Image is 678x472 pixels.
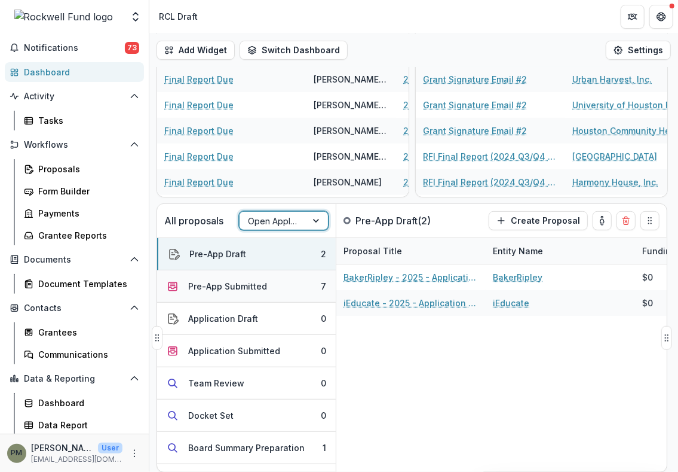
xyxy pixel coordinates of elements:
[38,278,134,290] div: Document Templates
[323,441,326,454] div: 1
[493,271,542,284] a: BakerRipley
[38,348,134,361] div: Communications
[19,415,144,435] a: Data Report
[423,150,558,163] a: RFI Final Report (2024 Q3/Q4 Grantees)
[489,211,588,230] button: Create Proposal
[164,124,234,137] a: Final Report Due
[38,163,134,175] div: Proposals
[336,238,486,264] div: Proposal Title
[403,124,538,137] a: 2024 Q2 Healthy Futures of [US_STATE]
[189,248,246,260] div: Pre-App Draft
[188,377,244,389] div: Team Review
[593,211,612,230] button: toggle-assigned-to-me
[621,5,645,29] button: Partners
[188,409,234,422] div: Docket Set
[19,111,144,130] a: Tasks
[188,441,305,454] div: Board Summary Preparation
[423,73,527,86] a: Grant Signature Email #2
[127,446,142,461] button: More
[164,150,234,163] a: Final Report Due
[486,245,550,257] div: Entity Name
[321,409,326,422] div: 0
[343,297,478,309] a: iEducate - 2025 - Application Request Form - Education
[14,10,113,24] img: Rockwell Fund logo
[423,176,558,188] a: RFI Final Report (2024 Q3/Q4 Grantees)
[98,443,122,453] p: User
[24,92,125,102] span: Activity
[649,5,673,29] button: Get Help
[24,303,125,313] span: Contacts
[188,280,267,293] div: Pre-App Submitted
[19,226,144,245] a: Grantee Reports
[314,99,389,111] div: [PERSON_NAME][GEOGRAPHIC_DATA]
[157,432,336,464] button: Board Summary Preparation1
[19,274,144,294] a: Document Templates
[19,393,144,413] a: Dashboard
[38,114,134,127] div: Tasks
[486,238,635,264] div: Entity Name
[19,322,144,342] a: Grantees
[403,176,495,188] a: 2024 Q2 Small Places
[321,280,326,293] div: 7
[403,150,538,163] a: 2024 Q2 Boat People SOS - [GEOGRAPHIC_DATA]
[5,38,144,57] button: Notifications73
[640,211,659,230] button: Drag
[24,374,125,384] span: Data & Reporting
[642,271,653,284] div: $0
[19,345,144,364] a: Communications
[38,229,134,242] div: Grantee Reports
[661,326,672,350] button: Drag
[403,99,513,111] a: 2024 [GEOGRAPHIC_DATA]
[188,312,258,325] div: Application Draft
[616,211,636,230] button: Delete card
[572,73,652,86] a: Urban Harvest, Inc.
[157,400,336,432] button: Docket Set0
[355,214,445,228] p: Pre-App Draft ( 2 )
[19,159,144,179] a: Proposals
[572,150,657,163] a: [GEOGRAPHIC_DATA]
[31,454,122,465] p: [EMAIL_ADDRESS][DOMAIN_NAME]
[5,369,144,388] button: Open Data & Reporting
[11,449,23,457] div: Patrick Moreno-Covington
[572,176,658,188] a: Harmony House, Inc.
[343,271,478,284] a: BakerRipley - 2025 - Application Request Form - Education
[154,8,203,25] nav: breadcrumb
[19,181,144,201] a: Form Builder
[321,248,326,260] div: 2
[606,41,671,60] button: Settings
[164,73,234,86] a: Final Report Due
[159,10,198,23] div: RCL Draft
[314,176,382,188] div: [PERSON_NAME]
[321,312,326,325] div: 0
[642,297,653,309] div: $0
[157,367,336,400] button: Team Review0
[152,326,162,350] button: Drag
[403,73,538,86] a: 2024 Q2 UTHSCH Health Heroes Program
[164,99,234,111] a: Final Report Due
[423,124,527,137] a: Grant Signature Email #2
[314,150,389,163] div: [PERSON_NAME][GEOGRAPHIC_DATA]
[336,245,409,257] div: Proposal Title
[38,185,134,197] div: Form Builder
[314,73,389,86] div: [PERSON_NAME][GEOGRAPHIC_DATA]
[493,297,529,309] a: iEducate
[157,335,336,367] button: Application Submitted0
[5,135,144,154] button: Open Workflows
[423,99,527,111] a: Grant Signature Email #2
[157,303,336,335] button: Application Draft0
[157,41,235,60] button: Add Widget
[5,299,144,318] button: Open Contacts
[31,441,93,454] p: [PERSON_NAME][GEOGRAPHIC_DATA]
[188,345,280,357] div: Application Submitted
[157,270,336,303] button: Pre-App Submitted7
[38,397,134,409] div: Dashboard
[164,214,223,228] p: All proposals
[19,203,144,223] a: Payments
[164,176,234,188] a: Final Report Due
[24,66,134,78] div: Dashboard
[321,345,326,357] div: 0
[38,207,134,220] div: Payments
[127,5,144,29] button: Open entity switcher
